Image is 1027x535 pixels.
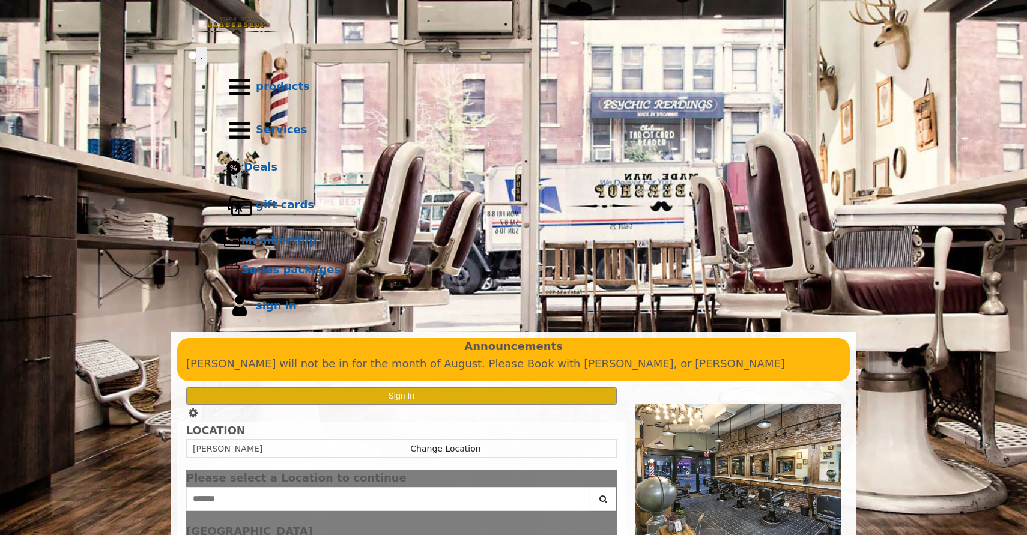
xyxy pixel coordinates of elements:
[186,355,841,373] p: [PERSON_NAME] will not be in for the month of August. Please Book with [PERSON_NAME], or [PERSON_...
[223,157,244,178] img: Deals
[223,232,241,250] img: Membership
[241,263,341,276] b: Series packages
[596,495,610,503] i: Search button
[200,50,203,62] span: .
[213,227,838,256] a: MembershipMembership
[213,152,838,184] a: DealsDeals
[223,189,256,222] img: Gift cards
[189,52,196,59] input: menu toggle
[223,114,256,147] img: Services
[223,290,256,322] img: sign in
[213,256,838,285] a: Series packagesSeries packages
[189,7,285,45] img: Made Man Barbershop logo
[256,123,307,136] b: Services
[464,338,563,355] b: Announcements
[186,471,407,484] span: Please select a Location to continue
[213,109,838,152] a: ServicesServices
[213,184,838,227] a: Gift cardsgift cards
[244,160,277,173] b: Deals
[213,65,838,109] a: Productsproducts
[186,487,617,517] div: Center Select
[256,299,297,312] b: sign in
[223,261,241,279] img: Series packages
[186,387,617,405] button: Sign In
[186,487,590,511] input: Search Center
[256,80,310,92] b: products
[196,47,207,65] button: menu toggle
[186,425,245,437] b: LOCATION
[410,444,480,453] a: Change Location
[223,71,256,103] img: Products
[213,285,838,328] a: sign insign in
[599,474,617,482] button: close dialog
[256,198,314,211] b: gift cards
[193,444,262,453] span: [PERSON_NAME]
[241,234,317,247] b: Membership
